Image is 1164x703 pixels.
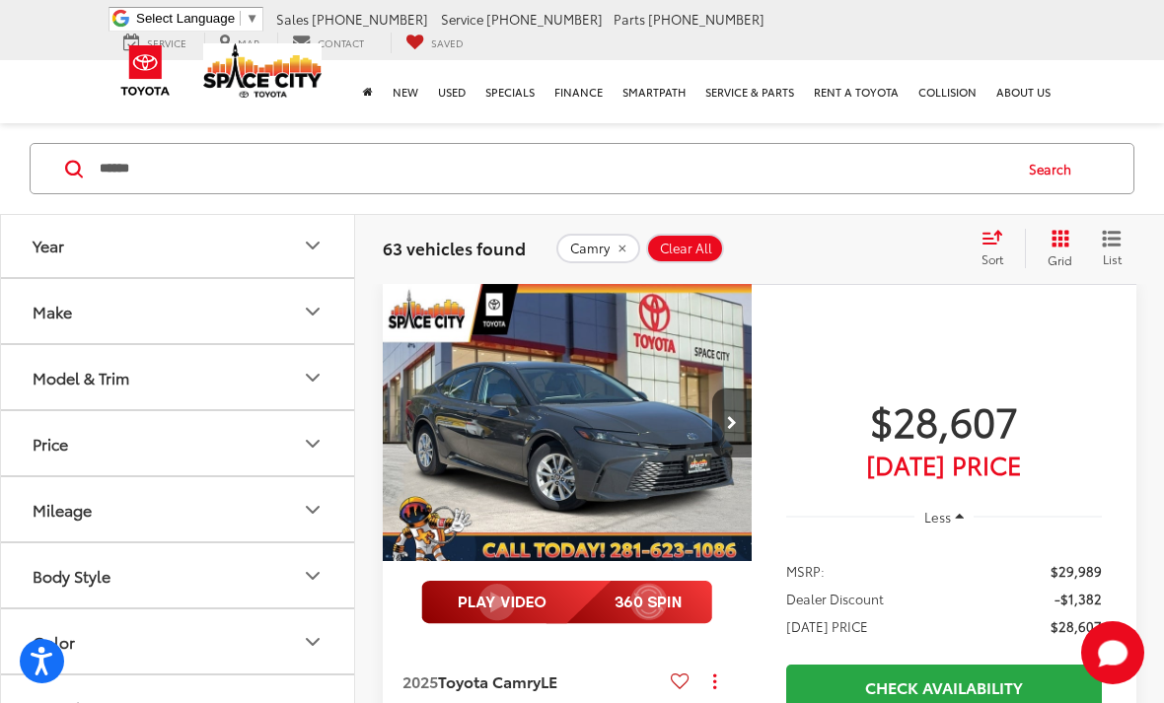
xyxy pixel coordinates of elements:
[204,33,274,53] a: Map
[301,234,325,257] div: Year
[301,630,325,654] div: Color
[475,60,545,123] a: Specials
[109,33,201,53] a: Service
[353,60,383,123] a: Home
[383,236,526,259] span: 63 vehicles found
[1,477,356,541] button: MileageMileage
[982,250,1003,267] span: Sort
[1,411,356,475] button: PricePrice
[301,564,325,588] div: Body Style
[786,616,868,636] span: [DATE] PRICE
[301,432,325,456] div: Price
[301,300,325,323] div: Make
[660,241,712,256] span: Clear All
[695,60,804,123] a: Service & Parts
[613,60,695,123] a: SmartPath
[383,60,428,123] a: New
[646,234,724,263] button: Clear All
[246,11,258,26] span: ▼
[147,35,186,50] span: Service
[382,284,754,563] img: 2025 Toyota Camry LE
[786,395,1102,445] span: $28,607
[1,279,356,343] button: MakeMake
[1,345,356,409] button: Model & TrimModel & Trim
[909,60,986,123] a: Collision
[428,60,475,123] a: Used
[1055,589,1102,608] span: -$1,382
[301,498,325,522] div: Mileage
[1051,616,1102,636] span: $28,607
[240,11,241,26] span: ​
[33,632,75,651] div: Color
[318,35,364,50] span: Contact
[1051,561,1102,581] span: $29,989
[382,284,754,561] a: 2025 Toyota Camry LE2025 Toyota Camry LE2025 Toyota Camry LE2025 Toyota Camry LE
[277,33,379,53] a: Contact
[301,366,325,389] div: Model & Trim
[1025,229,1087,268] button: Grid View
[238,35,259,50] span: Map
[1081,621,1144,684] svg: Start Chat
[648,10,764,28] span: [PHONE_NUMBER]
[402,669,438,692] span: 2025
[614,10,645,28] span: Parts
[276,10,309,28] span: Sales
[136,11,258,26] a: Select Language​
[438,669,541,692] span: Toyota Camry
[713,673,716,689] span: dropdown dots
[203,43,322,98] img: Space City Toyota
[1087,229,1136,268] button: List View
[697,664,732,698] button: Actions
[1010,144,1100,193] button: Search
[545,60,613,123] a: Finance
[312,10,428,28] span: [PHONE_NUMBER]
[33,566,110,585] div: Body Style
[986,60,1060,123] a: About Us
[1048,251,1072,268] span: Grid
[1102,250,1122,267] span: List
[33,302,72,320] div: Make
[1,213,356,277] button: YearYear
[1,609,356,673] button: ColorColor
[391,33,478,53] a: My Saved Vehicles
[570,241,610,256] span: Camry
[421,581,712,624] img: full motion video
[541,669,557,692] span: LE
[556,234,640,263] button: remove %20Camry
[786,455,1102,474] span: [DATE] Price
[972,229,1025,268] button: Select sort value
[712,388,752,457] button: Next image
[914,499,974,534] button: Less
[33,236,64,254] div: Year
[924,508,951,526] span: Less
[441,10,483,28] span: Service
[486,10,603,28] span: [PHONE_NUMBER]
[33,368,129,387] div: Model & Trim
[382,284,754,561] div: 2025 Toyota Camry LE 0
[33,500,92,519] div: Mileage
[109,38,182,103] img: Toyota
[786,561,825,581] span: MSRP:
[136,11,235,26] span: Select Language
[1,543,356,607] button: Body StyleBody Style
[786,589,884,608] span: Dealer Discount
[402,670,663,692] a: 2025Toyota CamryLE
[33,434,68,453] div: Price
[804,60,909,123] a: Rent a Toyota
[1081,621,1144,684] button: Toggle Chat Window
[98,145,1010,192] input: Search by Make, Model, or Keyword
[431,35,464,50] span: Saved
